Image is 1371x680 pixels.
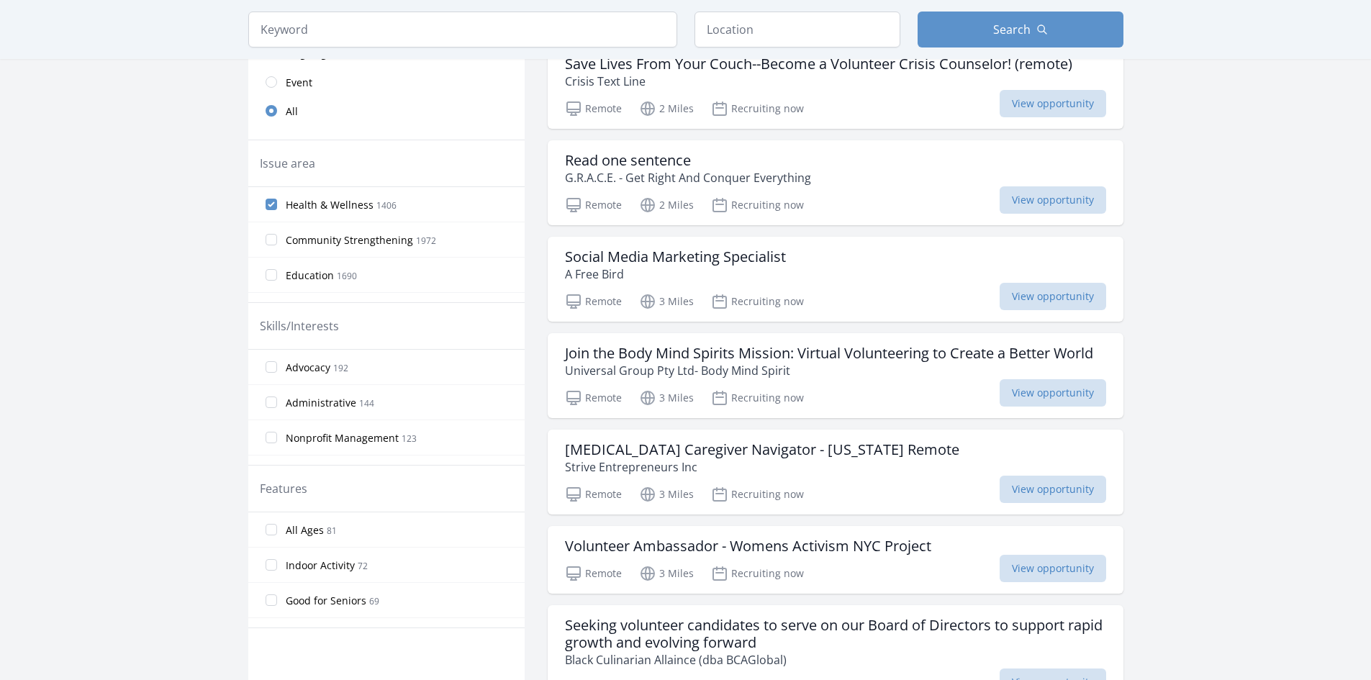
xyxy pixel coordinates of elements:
[548,140,1123,225] a: Read one sentence G.R.A.C.E. - Get Right And Conquer Everything Remote 2 Miles Recruiting now Vie...
[565,345,1093,362] h3: Join the Body Mind Spirits Mission: Virtual Volunteering to Create a Better World
[565,169,811,186] p: G.R.A.C.E. - Get Right And Conquer Everything
[565,362,1093,379] p: Universal Group Pty Ltd- Body Mind Spirit
[286,233,413,248] span: Community Strengthening
[327,525,337,537] span: 81
[639,389,694,407] p: 3 Miles
[416,235,436,247] span: 1972
[1000,379,1106,407] span: View opportunity
[358,560,368,572] span: 72
[639,565,694,582] p: 3 Miles
[711,293,804,310] p: Recruiting now
[359,397,374,409] span: 144
[565,486,622,503] p: Remote
[565,248,786,266] h3: Social Media Marketing Specialist
[548,333,1123,418] a: Join the Body Mind Spirits Mission: Virtual Volunteering to Create a Better World Universal Group...
[639,100,694,117] p: 2 Miles
[337,270,357,282] span: 1690
[548,526,1123,594] a: Volunteer Ambassador - Womens Activism NYC Project Remote 3 Miles Recruiting now View opportunity
[548,430,1123,514] a: [MEDICAL_DATA] Caregiver Navigator - [US_STATE] Remote Strive Entrepreneurs Inc Remote 3 Miles Re...
[565,55,1072,73] h3: Save Lives From Your Couch--Become a Volunteer Crisis Counselor! (remote)
[266,559,277,571] input: Indoor Activity 72
[402,432,417,445] span: 123
[711,196,804,214] p: Recruiting now
[286,268,334,283] span: Education
[286,431,399,445] span: Nonprofit Management
[266,199,277,210] input: Health & Wellness 1406
[639,486,694,503] p: 3 Miles
[993,21,1031,38] span: Search
[286,361,330,375] span: Advocacy
[260,480,307,497] legend: Features
[711,389,804,407] p: Recruiting now
[565,565,622,582] p: Remote
[918,12,1123,47] button: Search
[548,44,1123,129] a: Save Lives From Your Couch--Become a Volunteer Crisis Counselor! (remote) Crisis Text Line Remote...
[248,96,525,125] a: All
[1000,555,1106,582] span: View opportunity
[565,73,1072,90] p: Crisis Text Line
[286,198,374,212] span: Health & Wellness
[260,155,315,172] legend: Issue area
[1000,476,1106,503] span: View opportunity
[376,199,397,212] span: 1406
[565,266,786,283] p: A Free Bird
[565,651,1106,668] p: Black Culinarian Allaince (dba BCAGlobal)
[333,362,348,374] span: 192
[266,234,277,245] input: Community Strengthening 1972
[248,68,525,96] a: Event
[694,12,900,47] input: Location
[286,558,355,573] span: Indoor Activity
[565,617,1106,651] h3: Seeking volunteer candidates to serve on our Board of Directors to support rapid growth and evolv...
[266,361,277,373] input: Advocacy 192
[260,317,339,335] legend: Skills/Interests
[565,196,622,214] p: Remote
[565,458,959,476] p: Strive Entrepreneurs Inc
[565,441,959,458] h3: [MEDICAL_DATA] Caregiver Navigator - [US_STATE] Remote
[248,12,677,47] input: Keyword
[286,76,312,90] span: Event
[286,104,298,119] span: All
[565,293,622,310] p: Remote
[266,396,277,408] input: Administrative 144
[639,196,694,214] p: 2 Miles
[1000,90,1106,117] span: View opportunity
[266,432,277,443] input: Nonprofit Management 123
[266,269,277,281] input: Education 1690
[286,396,356,410] span: Administrative
[286,523,324,538] span: All Ages
[639,293,694,310] p: 3 Miles
[711,486,804,503] p: Recruiting now
[711,565,804,582] p: Recruiting now
[565,538,931,555] h3: Volunteer Ambassador - Womens Activism NYC Project
[266,594,277,606] input: Good for Seniors 69
[711,100,804,117] p: Recruiting now
[548,237,1123,322] a: Social Media Marketing Specialist A Free Bird Remote 3 Miles Recruiting now View opportunity
[369,595,379,607] span: 69
[266,524,277,535] input: All Ages 81
[565,152,811,169] h3: Read one sentence
[286,594,366,608] span: Good for Seniors
[565,389,622,407] p: Remote
[565,100,622,117] p: Remote
[1000,186,1106,214] span: View opportunity
[1000,283,1106,310] span: View opportunity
